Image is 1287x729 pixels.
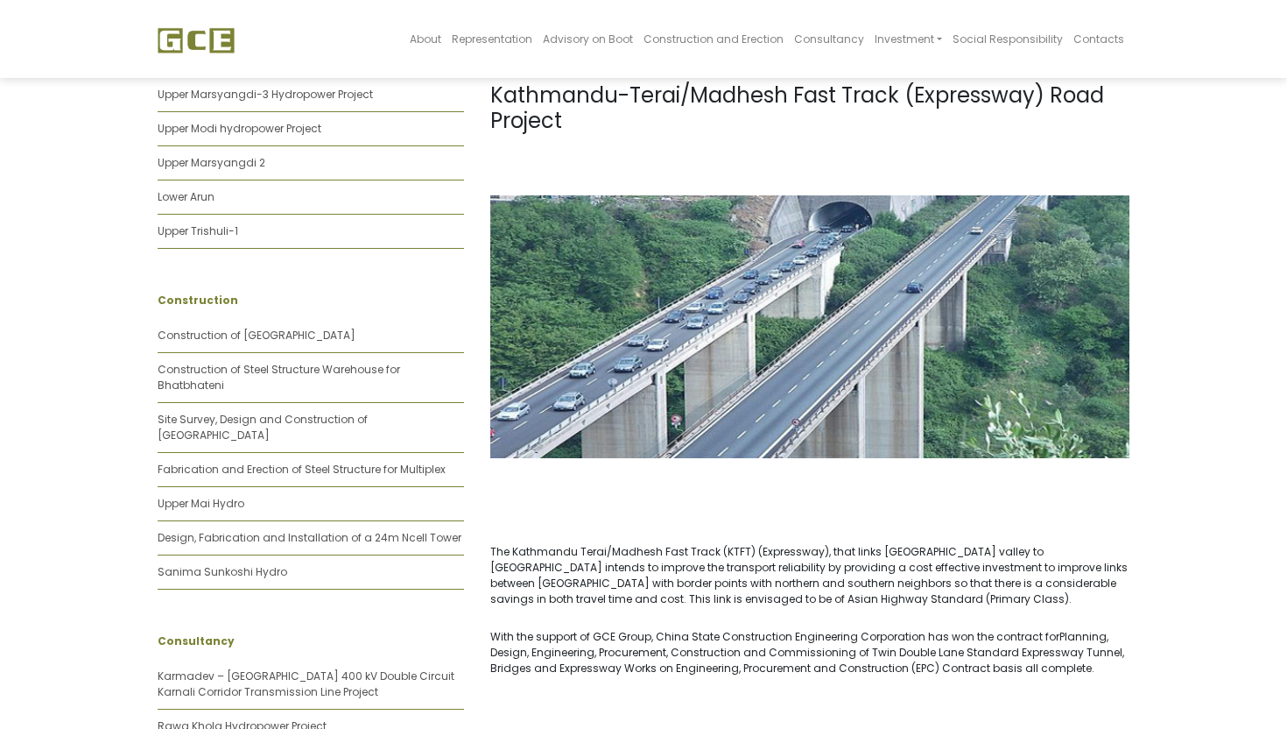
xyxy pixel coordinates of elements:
span: Contacts [1073,32,1124,46]
a: Investment [869,5,947,73]
a: About [404,5,447,73]
img: GCE Group [158,27,235,53]
span: Social Responsibility [953,32,1063,46]
span: About [410,32,441,46]
span: Consultancy [794,32,864,46]
img: Fast-track.jpg [490,195,1129,458]
a: Social Responsibility [947,5,1068,73]
a: Upper Modi hydropower Project [158,121,321,136]
span: Advisory on Boot [543,32,633,46]
a: Lower Arun [158,189,214,204]
a: Upper Mai Hydro [158,496,244,511]
span: Representation [452,32,532,46]
a: Fabrication and Erection of Steel Structure for Multiplex [158,462,446,477]
a: Construction of [GEOGRAPHIC_DATA] [158,328,355,343]
span: Planning, Design, Engineering, Procurement, Construction and Commissioning of Twin Double Lane St... [490,629,1124,676]
a: Design, Fabrication and Installation of a 24m Ncell Tower [158,530,461,545]
a: Representation [447,5,538,73]
a: Construction of Steel Structure Warehouse for Bhatbhateni [158,362,400,393]
a: Upper Marsyangdi-3 Hydropower Project [158,87,373,102]
p: Consultancy [158,633,464,649]
p: Construction [158,293,464,308]
a: Consultancy [789,5,869,73]
a: Site Survey, Design and Construction of [GEOGRAPHIC_DATA] [158,412,368,442]
a: Karmadev – [GEOGRAPHIC_DATA] 400 kV Double Circuit Karnali Corridor Transmission Line Project [158,669,454,699]
a: Sanima Sunkoshi Hydro [158,564,287,579]
span: The Kathmandu Terai/Madhesh Fast Track (KTFT) (Expressway), that links [GEOGRAPHIC_DATA] valley t... [490,544,1128,606]
a: Upper Trishuli-1 [158,223,238,238]
a: Advisory on Boot [538,5,638,73]
span: Construction and Erection [643,32,784,46]
p: With the support of GCE Group, China State Construction Engineering Corporation has won the contr... [490,629,1129,676]
span: Investment [875,32,934,46]
a: Construction and Erection [638,5,789,73]
a: Upper Marsyangdi 2 [158,155,265,170]
h1: Kathmandu-Terai/Madhesh Fast Track (Expressway) Road Project [490,83,1129,134]
a: Contacts [1068,5,1129,73]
